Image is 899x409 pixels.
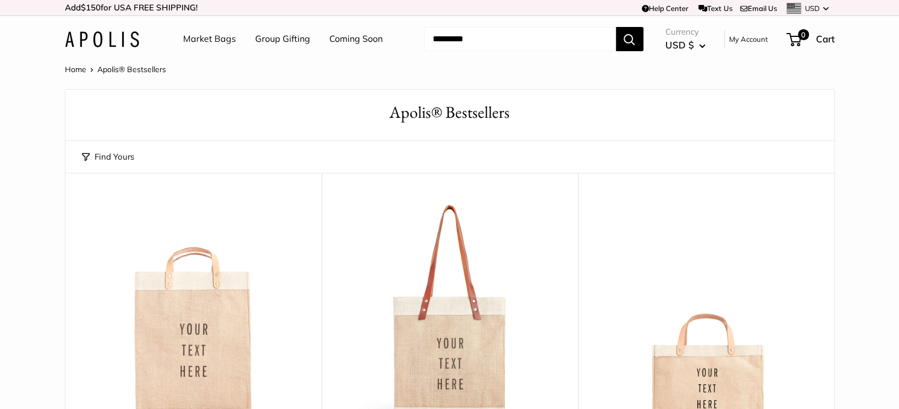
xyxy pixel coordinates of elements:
[65,31,139,47] img: Apolis
[698,4,732,13] a: Text Us
[82,101,818,124] h1: Apolis® Bestsellers
[65,62,166,77] nav: Breadcrumb
[183,31,236,47] a: Market Bags
[81,2,101,13] span: $150
[665,24,705,40] span: Currency
[329,31,383,47] a: Coming Soon
[665,36,705,54] button: USD $
[642,4,688,13] a: Help Center
[97,64,166,74] span: Apolis® Bestsellers
[740,4,776,13] a: Email Us
[665,39,694,51] span: USD $
[804,4,819,13] span: USD
[65,64,86,74] a: Home
[787,30,835,48] a: 0 Cart
[255,31,310,47] a: Group Gifting
[424,27,616,51] input: Search...
[729,32,768,46] a: My Account
[82,149,134,165] button: Find Yours
[797,29,808,40] span: 0
[616,27,643,51] button: Search
[816,33,835,45] span: Cart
